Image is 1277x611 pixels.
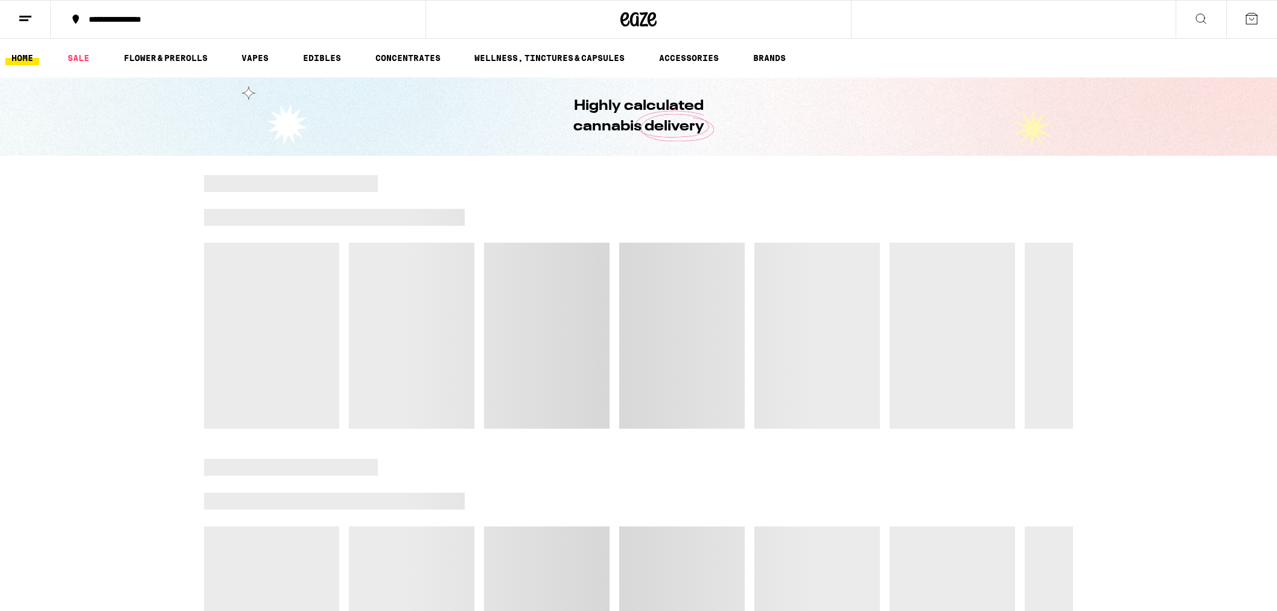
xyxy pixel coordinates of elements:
[747,51,792,65] a: BRANDS
[62,51,95,65] a: SALE
[118,51,214,65] a: FLOWER & PREROLLS
[539,96,738,137] h1: Highly calculated cannabis delivery
[5,51,39,65] a: HOME
[653,51,725,65] a: ACCESSORIES
[297,51,347,65] a: EDIBLES
[369,51,447,65] a: CONCENTRATES
[235,51,275,65] a: VAPES
[468,51,631,65] a: WELLNESS, TINCTURES & CAPSULES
